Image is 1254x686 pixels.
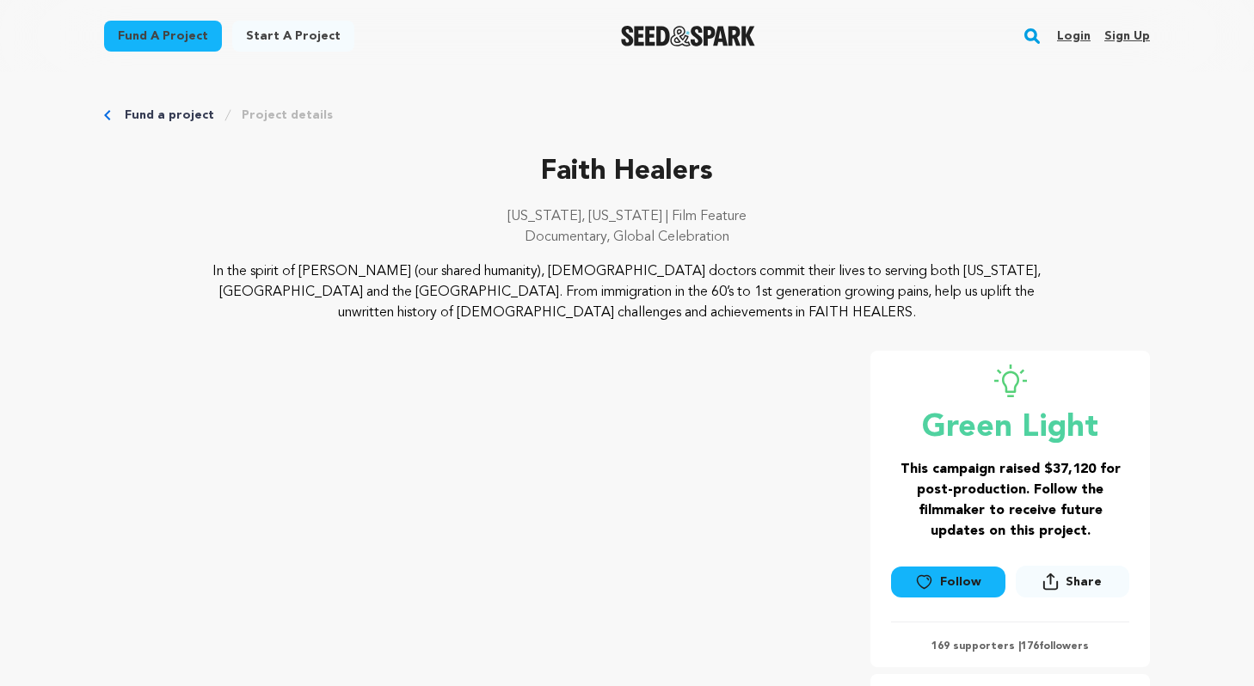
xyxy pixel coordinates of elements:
a: Fund a project [125,107,214,124]
a: Sign up [1104,22,1150,50]
a: Follow [891,567,1005,597]
h3: This campaign raised $37,120 for post-production. Follow the filmmaker to receive future updates ... [891,459,1129,542]
img: Seed&Spark Logo Dark Mode [621,26,756,46]
span: Share [1066,573,1102,591]
p: 169 supporters | followers [891,640,1129,653]
span: 176 [1021,641,1039,652]
p: In the spirit of [PERSON_NAME] (our shared humanity), [DEMOGRAPHIC_DATA] doctors commit their liv... [209,261,1046,323]
a: Project details [242,107,333,124]
button: Share [1016,566,1129,597]
a: Fund a project [104,21,222,52]
p: [US_STATE], [US_STATE] | Film Feature [104,206,1150,227]
span: Share [1016,566,1129,604]
p: Documentary, Global Celebration [104,227,1150,248]
a: Login [1057,22,1091,50]
a: Start a project [232,21,354,52]
p: Faith Healers [104,151,1150,193]
p: Green Light [891,411,1129,445]
a: Seed&Spark Homepage [621,26,756,46]
div: Breadcrumb [104,107,1150,124]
